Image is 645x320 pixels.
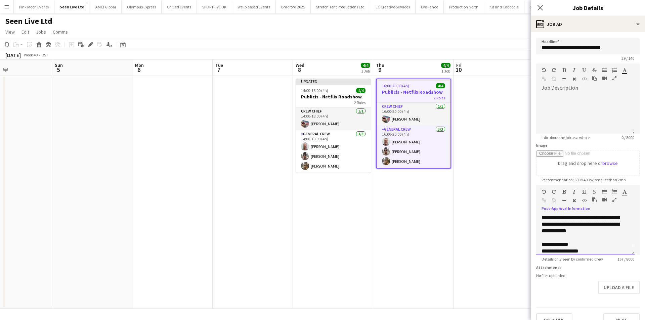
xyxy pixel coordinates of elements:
button: Seen Live Ltd [54,0,90,13]
a: Edit [19,28,32,36]
button: Insert video [602,76,607,81]
span: 4/4 [361,63,370,68]
button: HTML Code [582,76,587,82]
a: View [3,28,17,36]
h3: Publicis - Netflix Roadshow [296,94,371,100]
span: 8 [295,66,304,74]
app-job-card: 16:00-20:00 (4h)4/4Publicis - Netflix Roadshow2 RolesCrew Chief1/116:00-20:00 (4h)[PERSON_NAME]Ge... [376,79,451,169]
button: Bold [562,67,566,73]
span: Tue [215,62,223,68]
span: 4/4 [436,83,445,88]
a: Comms [50,28,71,36]
button: Ordered List [612,189,617,194]
button: EC Creative Services [370,0,416,13]
div: 1 Job [361,68,370,74]
div: Job Ad [531,16,645,32]
span: Details only seen by confirmed Crew [536,257,608,262]
span: Week 40 [22,52,39,57]
span: 4/4 [356,88,365,93]
span: 0 / 8000 [616,135,640,140]
button: Fullscreen [612,76,617,81]
button: Pink Moon Events [14,0,54,13]
button: Chilled Events [162,0,197,13]
h1: Seen Live Ltd [5,16,52,26]
button: Italic [572,67,576,73]
button: Clear Formatting [572,198,576,203]
button: Bold [562,189,566,194]
span: 7 [214,66,223,74]
span: 14:00-18:00 (4h) [301,88,328,93]
button: Bradford 2025 [276,0,311,13]
div: No files uploaded. [536,273,640,278]
button: Clear Formatting [572,76,576,82]
button: Kit and Caboodle [484,0,524,13]
label: Attachments [536,265,561,270]
button: Strikethrough [592,189,597,194]
button: Underline [582,189,587,194]
button: Event People [524,0,557,13]
button: Ordered List [612,67,617,73]
span: 10 [455,66,462,74]
span: 2 Roles [434,95,445,100]
app-card-role: Crew Chief1/114:00-18:00 (4h)[PERSON_NAME] [296,107,371,130]
button: Text Color [622,189,627,194]
button: Stretch Tent Productions Ltd [311,0,370,13]
button: Olympus Express [122,0,162,13]
button: Insert video [602,197,607,202]
button: Strikethrough [592,67,597,73]
span: Mon [135,62,144,68]
button: Wellpleased Events [232,0,276,13]
button: Unordered List [602,189,607,194]
span: Thu [376,62,384,68]
span: Jobs [36,29,46,35]
span: Recommendation: 600 x 400px, smaller than 2mb [536,177,631,182]
button: AMCI Global [90,0,122,13]
button: Unordered List [602,67,607,73]
span: 29 / 140 [616,56,640,61]
span: 16:00-20:00 (4h) [382,83,409,88]
span: 5 [54,66,63,74]
div: Updated [296,79,371,84]
button: HTML Code [582,198,587,203]
button: Upload a file [598,281,640,294]
button: Italic [572,189,576,194]
span: 2 Roles [354,100,365,105]
button: Undo [542,67,546,73]
button: Evallance [416,0,444,13]
button: Undo [542,189,546,194]
app-card-role: General Crew3/314:00-18:00 (4h)[PERSON_NAME][PERSON_NAME][PERSON_NAME] [296,130,371,173]
span: Wed [296,62,304,68]
button: Production North [444,0,484,13]
h3: Publicis - Netflix Roadshow [377,89,450,95]
button: Paste as plain text [592,76,597,81]
span: 9 [375,66,384,74]
button: Redo [552,67,556,73]
span: 4/4 [441,63,450,68]
h3: Job Details [531,3,645,12]
div: [DATE] [5,52,21,58]
app-job-card: Updated14:00-18:00 (4h)4/4Publicis - Netflix Roadshow2 RolesCrew Chief1/114:00-18:00 (4h)[PERSON_... [296,79,371,173]
button: Paste as plain text [592,197,597,202]
button: Text Color [622,67,627,73]
button: SPORTFIVE UK [197,0,232,13]
button: Underline [582,67,587,73]
button: Horizontal Line [562,76,566,82]
span: Fri [456,62,462,68]
span: Info about the job as a whole [536,135,595,140]
app-card-role: General Crew3/316:00-20:00 (4h)[PERSON_NAME][PERSON_NAME][PERSON_NAME] [377,126,450,168]
span: View [5,29,15,35]
button: Redo [552,189,556,194]
span: Edit [21,29,29,35]
div: 1 Job [441,68,450,74]
span: 6 [134,66,144,74]
span: 167 / 8000 [612,257,640,262]
button: Fullscreen [612,197,617,202]
button: Horizontal Line [562,198,566,203]
a: Jobs [33,28,49,36]
div: BST [42,52,48,57]
span: Sun [55,62,63,68]
app-card-role: Crew Chief1/116:00-20:00 (4h)[PERSON_NAME] [377,103,450,126]
span: Comms [53,29,68,35]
